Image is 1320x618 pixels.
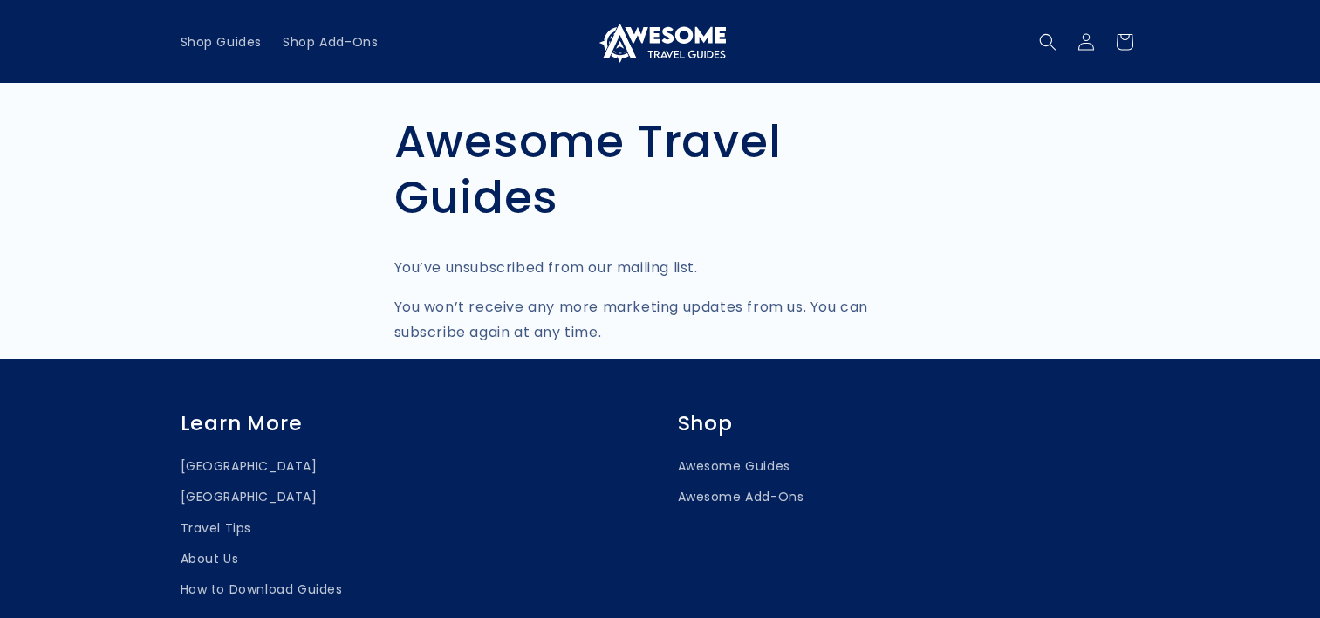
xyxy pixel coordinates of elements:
[678,411,1140,436] h2: Shop
[170,24,273,60] a: Shop Guides
[595,21,726,63] img: Awesome Travel Guides
[181,574,343,605] a: How to Download Guides
[394,295,927,346] p: You won’t receive any more marketing updates from us. You can subscribe again at any time.
[678,456,790,482] a: Awesome Guides
[181,34,263,50] span: Shop Guides
[181,544,239,574] a: About Us
[394,256,927,281] p: You’ve unsubscribed from our mailing list.
[181,411,643,436] h2: Learn More
[394,113,927,225] h1: Awesome Travel Guides
[181,456,318,482] a: [GEOGRAPHIC_DATA]
[1029,23,1067,61] summary: Search
[181,513,252,544] a: Travel Tips
[283,34,378,50] span: Shop Add-Ons
[588,14,732,69] a: Awesome Travel Guides
[272,24,388,60] a: Shop Add-Ons
[678,482,804,512] a: Awesome Add-Ons
[181,482,318,512] a: [GEOGRAPHIC_DATA]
